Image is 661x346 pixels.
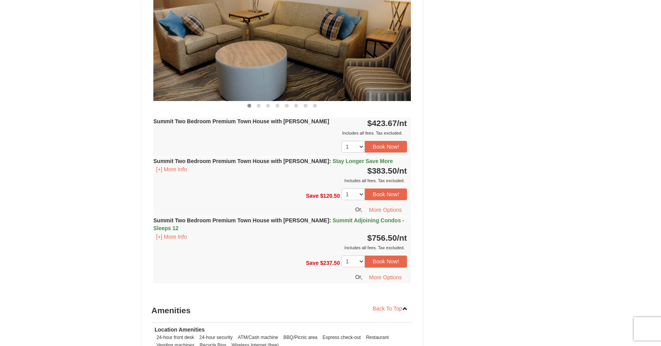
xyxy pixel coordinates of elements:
span: /nt [397,233,407,242]
strong: Location Amenities [155,326,205,333]
li: Restaurant [364,334,391,341]
strong: Summit Two Bedroom Premium Town House with [PERSON_NAME] [153,217,404,231]
strong: Summit Two Bedroom Premium Town House with [PERSON_NAME] [153,158,393,164]
span: Save [306,193,319,199]
span: Or, [355,206,362,213]
div: Includes all fees. Tax excluded. [153,244,407,252]
button: More Options [364,271,407,283]
span: /nt [397,166,407,175]
span: Summit Adjoining Condos - Sleeps 12 [153,217,404,231]
span: : [329,158,331,164]
strong: Summit Two Bedroom Premium Town House with [PERSON_NAME] [153,118,329,124]
button: Book Now! [365,141,407,153]
li: Express check-out [321,334,363,341]
span: Or, [355,273,362,280]
li: 24-hour front desk [155,334,196,341]
h3: Amenities [151,303,413,318]
button: Book Now! [365,256,407,267]
a: Back To Top [368,303,413,314]
li: BBQ/Picnic area [281,334,319,341]
div: Includes all fees. Tax excluded. [153,129,407,137]
div: Includes all fees. Tax excluded. [153,177,407,185]
strong: $423.67 [367,119,407,128]
button: Book Now! [365,188,407,200]
span: : [329,217,331,224]
span: $120.50 [320,193,340,199]
button: More Options [364,204,407,216]
li: 24-hour security [197,334,235,341]
span: Save [306,260,319,266]
span: $237.50 [320,260,340,266]
span: /nt [397,119,407,128]
span: $756.50 [367,233,397,242]
button: [+] More Info [153,232,190,241]
li: ATM/Cash machine [236,334,280,341]
span: Stay Longer Save More [332,158,393,164]
button: [+] More Info [153,165,190,174]
span: $383.50 [367,166,397,175]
